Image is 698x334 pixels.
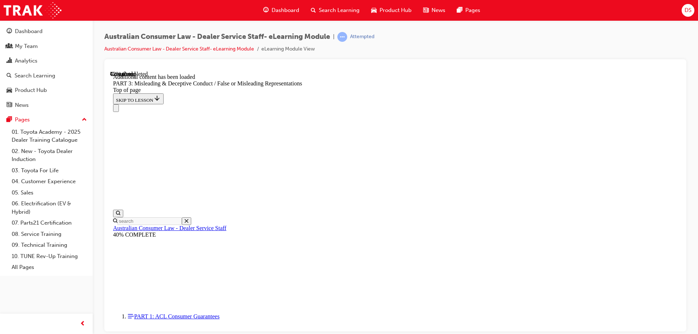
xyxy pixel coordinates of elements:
[3,69,90,83] a: Search Learning
[465,6,480,15] span: Pages
[9,217,90,229] a: 07. Parts21 Certification
[3,154,116,160] a: Australian Consumer Law - Dealer Service Staff
[7,146,72,154] input: Search
[7,28,12,35] span: guage-icon
[257,3,305,18] a: guage-iconDashboard
[365,3,417,18] a: car-iconProduct Hub
[7,43,12,50] span: people-icon
[7,87,12,94] span: car-icon
[3,40,90,53] a: My Team
[9,198,90,217] a: 06. Electrification (EV & Hybrid)
[3,9,567,16] div: PART 3: Misleading & Deceptive Conduct / False or Misleading Representations
[3,113,90,126] button: Pages
[82,115,87,125] span: up-icon
[3,98,90,112] a: News
[3,54,90,68] a: Analytics
[3,23,53,33] button: SKIP TO LESSON
[3,3,567,9] div: Additional content has been loaded
[3,139,13,146] button: Open search menu
[3,23,90,113] button: DashboardMy TeamAnalyticsSearch LearningProduct HubNews
[3,16,567,23] div: Top of page
[72,146,81,154] button: Close search menu
[9,187,90,198] a: 05. Sales
[9,262,90,273] a: All Pages
[7,117,12,123] span: pages-icon
[3,33,9,41] button: Close navigation menu
[15,86,47,94] div: Product Hub
[3,161,567,167] div: 40% COMPLETE
[457,6,462,15] span: pages-icon
[15,27,43,36] div: Dashboard
[432,6,445,15] span: News
[9,165,90,176] a: 03. Toyota For Life
[423,6,429,15] span: news-icon
[3,25,90,38] a: Dashboard
[15,57,37,65] div: Analytics
[9,229,90,240] a: 08. Service Training
[104,46,254,52] a: Australian Consumer Law - Dealer Service Staff- eLearning Module
[319,6,360,15] span: Search Learning
[4,2,61,19] img: Trak
[350,33,374,40] div: Attempted
[451,3,486,18] a: pages-iconPages
[15,116,30,124] div: Pages
[417,3,451,18] a: news-iconNews
[6,27,51,32] span: SKIP TO LESSON
[272,6,299,15] span: Dashboard
[261,45,315,53] li: eLearning Module View
[682,4,694,17] button: DS
[371,6,377,15] span: car-icon
[7,58,12,64] span: chart-icon
[9,251,90,262] a: 10. TUNE Rev-Up Training
[15,72,55,80] div: Search Learning
[311,6,316,15] span: search-icon
[337,32,347,42] span: learningRecordVerb_ATTEMPT-icon
[3,84,90,97] a: Product Hub
[380,6,412,15] span: Product Hub
[80,319,85,329] span: prev-icon
[9,126,90,146] a: 01. Toyota Academy - 2025 Dealer Training Catalogue
[104,33,330,41] span: Australian Consumer Law - Dealer Service Staff- eLearning Module
[15,42,38,51] div: My Team
[685,6,691,15] span: DS
[305,3,365,18] a: search-iconSearch Learning
[7,102,12,109] span: news-icon
[7,73,12,79] span: search-icon
[15,101,29,109] div: News
[333,33,334,41] span: |
[9,146,90,165] a: 02. New - Toyota Dealer Induction
[9,240,90,251] a: 09. Technical Training
[263,6,269,15] span: guage-icon
[9,176,90,187] a: 04. Customer Experience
